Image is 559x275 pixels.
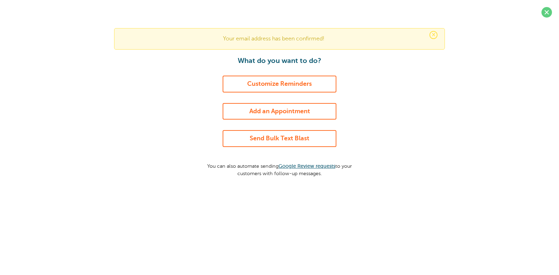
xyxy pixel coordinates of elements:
a: Add an Appointment [223,103,336,120]
p: Your email address has been confirmed! [121,36,438,42]
a: Customize Reminders [223,76,336,92]
h1: What do you want to do? [200,57,359,65]
p: You can also automate sending to your customers with follow-up messages. [200,158,359,177]
a: Google Review requests [278,163,335,169]
span: × [429,31,438,39]
a: Send Bulk Text Blast [223,130,336,147]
